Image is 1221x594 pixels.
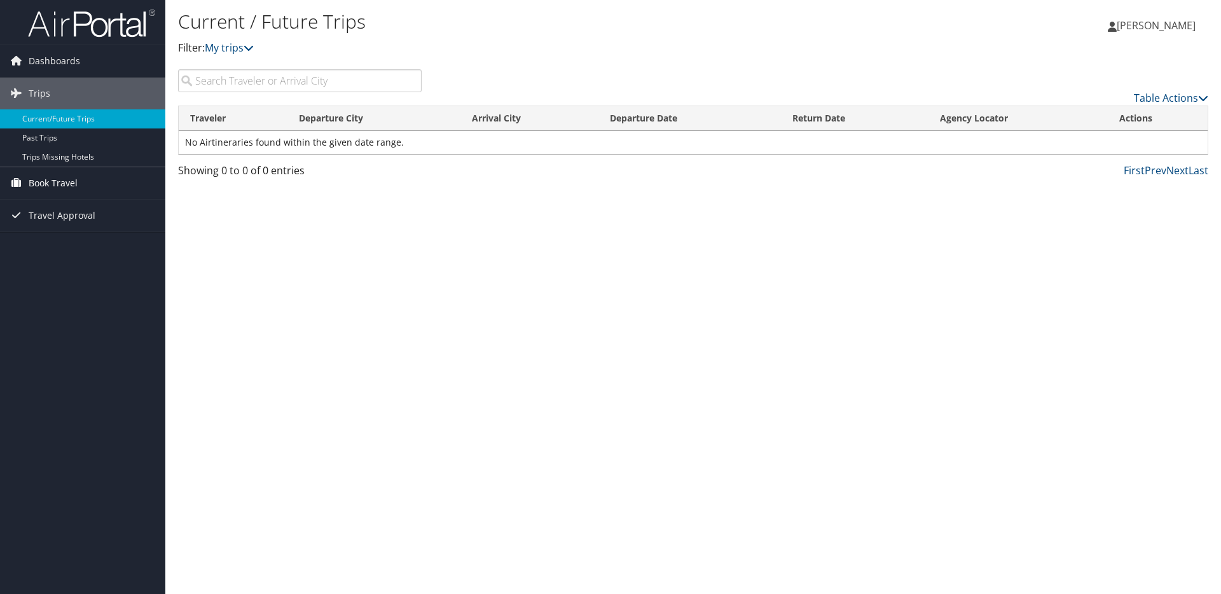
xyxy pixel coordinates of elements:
div: Showing 0 to 0 of 0 entries [178,163,422,184]
span: Dashboards [29,45,80,77]
input: Search Traveler or Arrival City [178,69,422,92]
th: Arrival City: activate to sort column ascending [460,106,598,131]
span: [PERSON_NAME] [1117,18,1196,32]
a: Last [1189,163,1208,177]
a: My trips [205,41,254,55]
a: Next [1166,163,1189,177]
th: Return Date: activate to sort column ascending [781,106,928,131]
a: Prev [1145,163,1166,177]
span: Book Travel [29,167,78,199]
th: Departure City: activate to sort column ascending [287,106,460,131]
th: Actions [1108,106,1208,131]
a: [PERSON_NAME] [1108,6,1208,45]
th: Departure Date: activate to sort column descending [598,106,781,131]
a: Table Actions [1134,91,1208,105]
h1: Current / Future Trips [178,8,865,35]
span: Trips [29,78,50,109]
th: Traveler: activate to sort column ascending [179,106,287,131]
img: airportal-logo.png [28,8,155,38]
th: Agency Locator: activate to sort column ascending [928,106,1108,131]
a: First [1124,163,1145,177]
p: Filter: [178,40,865,57]
td: No Airtineraries found within the given date range. [179,131,1208,154]
span: Travel Approval [29,200,95,231]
